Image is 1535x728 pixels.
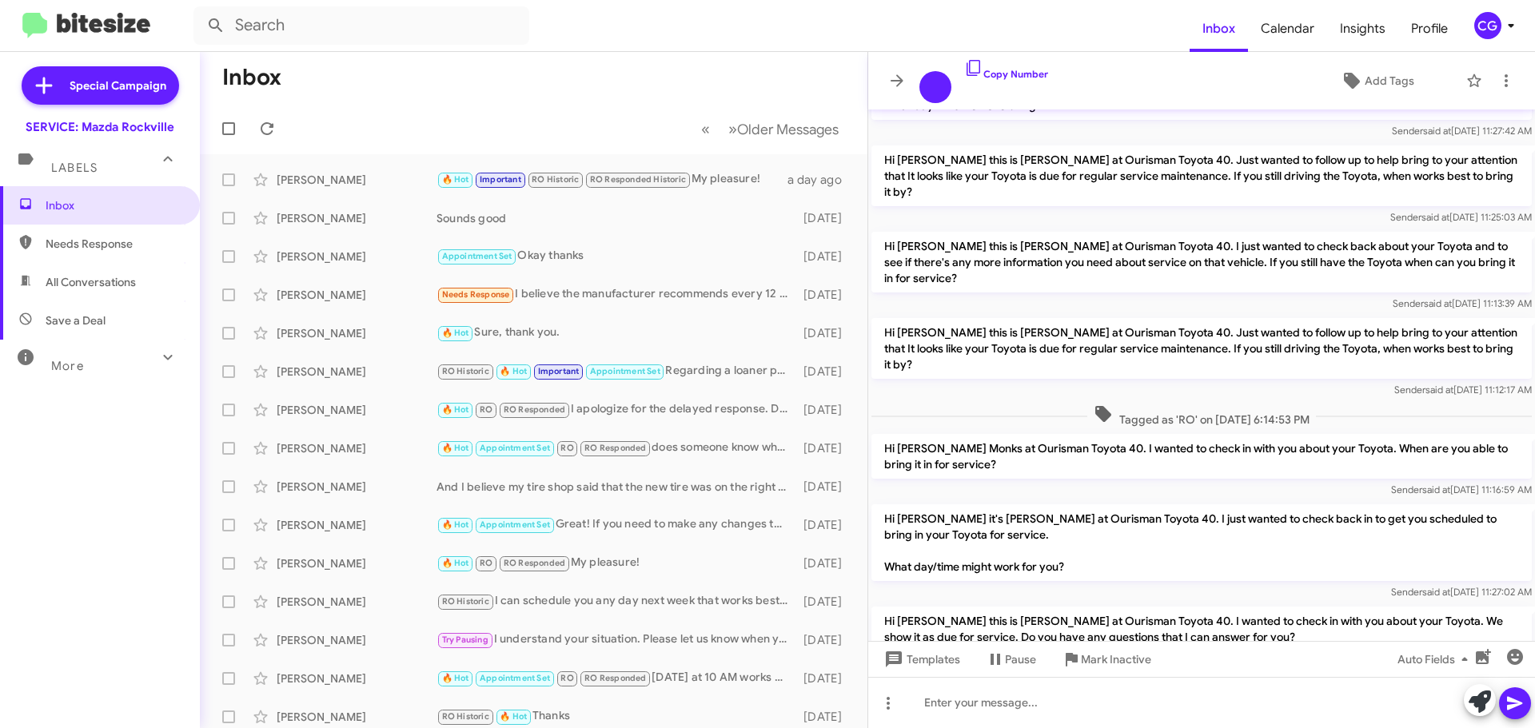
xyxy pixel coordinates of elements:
div: [DATE] [795,325,855,341]
span: RO Responded [584,673,646,683]
span: 🔥 Hot [442,558,469,568]
span: Auto Fields [1397,645,1474,674]
span: RO [560,673,573,683]
span: Templates [881,645,960,674]
span: 🔥 Hot [500,366,527,376]
span: Mark Inactive [1081,645,1151,674]
div: [DATE] [795,210,855,226]
div: Thanks [437,707,795,726]
div: [PERSON_NAME] [277,172,437,188]
span: Labels [51,161,98,175]
span: 🔥 Hot [442,443,469,453]
span: Needs Response [46,236,181,252]
span: said at [1421,211,1449,223]
div: [PERSON_NAME] [277,555,437,571]
button: Pause [973,645,1049,674]
span: Inbox [1190,6,1248,52]
span: More [51,359,84,373]
div: [DATE] [795,287,855,303]
p: Hi [PERSON_NAME] it's [PERSON_NAME] at Ourisman Toyota 40. I just wanted to check back in to get ... [871,504,1532,581]
div: I can schedule you any day next week that works best for you. Let me know which day/time you woul... [437,592,795,611]
span: Appointment Set [590,366,660,376]
span: RO Responded [584,443,646,453]
a: Calendar [1248,6,1327,52]
h1: Inbox [222,65,281,90]
p: Hi [PERSON_NAME] this is [PERSON_NAME] at Ourisman Toyota 40. Just wanted to follow up to help br... [871,318,1532,379]
div: [PERSON_NAME] [277,364,437,380]
div: [DATE] [795,555,855,571]
a: Special Campaign [22,66,179,105]
div: SERVICE: Mazda Rockville [26,119,174,135]
button: Add Tags [1294,66,1458,95]
span: said at [1422,483,1450,495]
span: Add Tags [1365,66,1414,95]
span: Inbox [46,197,181,213]
span: RO [480,404,492,415]
div: Regarding a loaner please feel free to schedule your appointment but please keep in mind that loa... [437,362,795,380]
span: Tagged as 'RO' on [DATE] 6:14:53 PM [1087,404,1316,428]
div: [PERSON_NAME] [277,287,437,303]
div: Okay thanks [437,247,795,265]
span: said at [1424,297,1452,309]
div: [PERSON_NAME] [277,517,437,533]
span: Sender [DATE] 11:27:02 AM [1391,586,1532,598]
p: Hi [PERSON_NAME] this is [PERSON_NAME] at Ourisman Toyota 40. I wanted to check in with you about... [871,607,1532,651]
div: [PERSON_NAME] [277,594,437,610]
span: » [728,119,737,139]
span: RO Responded [504,558,565,568]
div: [DATE] [795,364,855,380]
span: Sender [DATE] 11:12:17 AM [1394,384,1532,396]
span: 🔥 Hot [442,404,469,415]
a: Insights [1327,6,1398,52]
div: [DATE] at 10 AM works perfectly. I've noted the appointment for you. [437,669,795,687]
div: Great! If you need to make any changes to that appointment or have questions, feel free to let me... [437,515,795,534]
div: [PERSON_NAME] [277,670,437,686]
span: RO Historic [532,174,579,185]
span: Needs Response [442,289,510,300]
div: [PERSON_NAME] [277,440,437,456]
button: CG [1461,12,1517,39]
span: said at [1422,586,1450,598]
div: [PERSON_NAME] [277,402,437,418]
p: Hi [PERSON_NAME] Monks at Ourisman Toyota 40. I wanted to check in with you about your Toyota. Wh... [871,434,1532,479]
span: Pause [1005,645,1036,674]
span: Sender [DATE] 11:13:39 AM [1393,297,1532,309]
button: Mark Inactive [1049,645,1164,674]
div: [PERSON_NAME] [277,210,437,226]
button: Previous [692,113,720,145]
span: Sender [DATE] 11:25:03 AM [1390,211,1532,223]
div: I believe the manufacturer recommends every 12 months, but I appear to be receiving service reque... [437,285,795,304]
div: [DATE] [795,249,855,265]
div: [DATE] [795,594,855,610]
div: [DATE] [795,440,855,456]
div: [DATE] [795,479,855,495]
span: All Conversations [46,274,136,290]
div: And I believe my tire shop said that the new tire was on the right front. [437,479,795,495]
div: My pleasure! [437,170,787,189]
span: 🔥 Hot [442,174,469,185]
div: Sure, thank you. [437,324,795,342]
span: said at [1425,384,1453,396]
button: Next [719,113,848,145]
a: Profile [1398,6,1461,52]
p: Hi [PERSON_NAME] this is [PERSON_NAME] at Ourisman Toyota 40. Just wanted to follow up to help br... [871,145,1532,206]
span: RO Responded [504,404,565,415]
nav: Page navigation example [692,113,848,145]
span: RO Responded Historic [590,174,686,185]
span: said at [1423,125,1451,137]
span: Sender [DATE] 11:27:42 AM [1392,125,1532,137]
span: Appointment Set [480,519,550,530]
span: Appointment Set [480,673,550,683]
span: Older Messages [737,121,839,138]
div: [DATE] [795,709,855,725]
button: Templates [868,645,973,674]
div: [DATE] [795,402,855,418]
div: [DATE] [795,632,855,648]
span: Appointment Set [480,443,550,453]
div: [PERSON_NAME] [277,325,437,341]
input: Search [193,6,529,45]
div: a day ago [787,172,855,188]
